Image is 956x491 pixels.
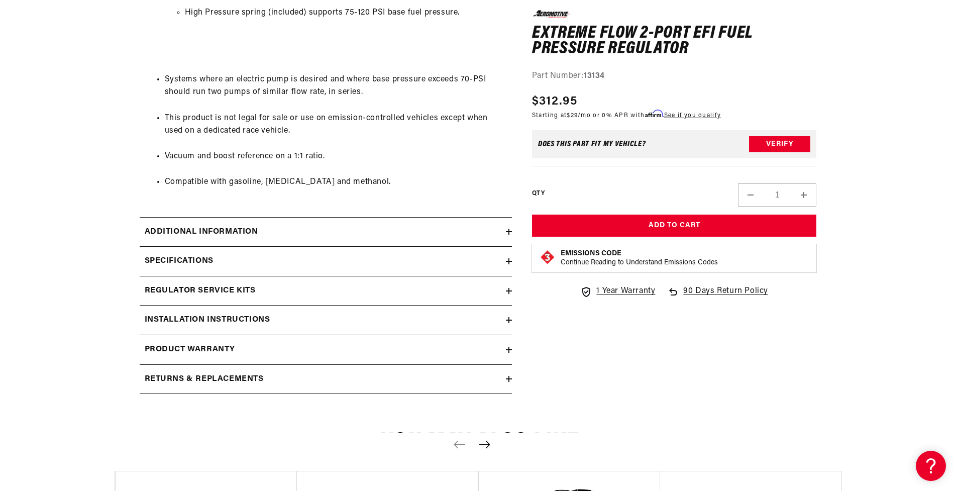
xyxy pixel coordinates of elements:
[683,285,768,308] span: 90 Days Return Policy
[165,112,507,138] li: This product is not legal for sale or use on emission-controlled vehicles except when used on a d...
[645,110,663,118] span: Affirm
[532,25,817,57] h1: Extreme Flow 2-Port EFI Fuel Pressure Regulator
[561,250,621,257] strong: Emissions Code
[532,215,817,237] button: Add to Cart
[474,433,496,455] button: Next slide
[540,249,556,265] img: Emissions code
[145,284,256,298] h2: Regulator Service Kits
[532,111,721,120] p: Starting at /mo or 0% APR with .
[140,247,512,276] summary: Specifications
[567,113,578,119] span: $29
[140,365,512,394] summary: Returns & replacements
[538,140,646,148] div: Does This part fit My vehicle?
[532,92,577,111] span: $312.95
[185,7,507,20] li: High Pressure spring (included) supports 75-120 PSI base fuel pressure.
[584,71,605,79] strong: 13134
[449,433,471,455] button: Previous slide
[580,285,655,298] a: 1 Year Warranty
[145,373,264,386] h2: Returns & replacements
[165,73,507,99] li: Systems where an electric pump is desired and where base pressure exceeds 70-PSI should run two p...
[145,255,214,268] h2: Specifications
[145,343,236,356] h2: Product warranty
[667,285,768,308] a: 90 Days Return Policy
[140,218,512,247] summary: Additional information
[749,136,810,152] button: Verify
[115,432,842,456] h2: You may also like
[664,113,721,119] a: See if you qualify - Learn more about Affirm Financing (opens in modal)
[561,249,718,267] button: Emissions CodeContinue Reading to Understand Emissions Codes
[140,335,512,364] summary: Product warranty
[561,258,718,267] p: Continue Reading to Understand Emissions Codes
[532,69,817,82] div: Part Number:
[532,189,545,198] label: QTY
[140,306,512,335] summary: Installation Instructions
[145,314,270,327] h2: Installation Instructions
[140,276,512,306] summary: Regulator Service Kits
[596,285,655,298] span: 1 Year Warranty
[165,176,507,189] li: Compatible with gasoline, [MEDICAL_DATA] and methanol.
[145,226,258,239] h2: Additional information
[165,150,507,163] li: Vacuum and boost reference on a 1:1 ratio.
